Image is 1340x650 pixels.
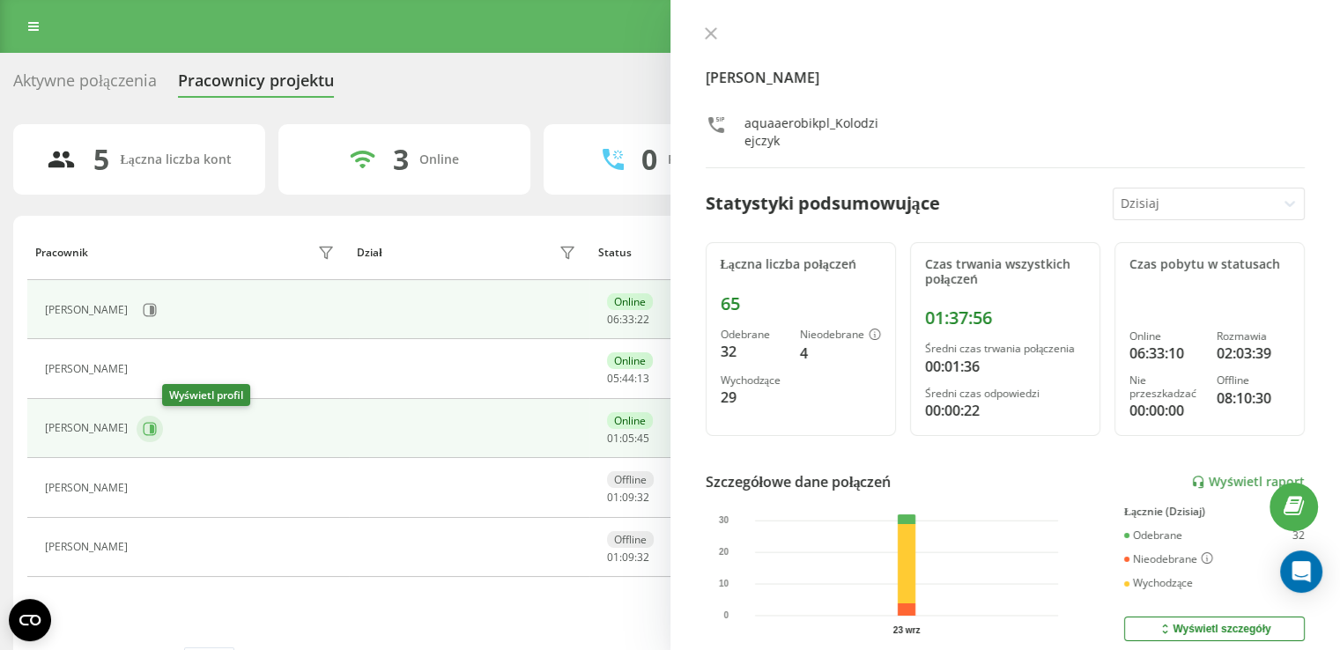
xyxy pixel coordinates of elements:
div: Nieodebrane [800,329,881,343]
span: 09 [622,490,634,505]
div: 06:33:10 [1129,343,1203,364]
span: 22 [637,312,649,327]
span: 01 [607,431,619,446]
div: 5 [93,143,109,176]
div: Online [1129,330,1203,343]
div: Łącznie (Dzisiaj) [1124,506,1305,518]
div: Pracownicy projektu [178,71,334,99]
div: Dział [357,247,381,259]
div: Nie przeszkadzać [1129,374,1203,400]
div: Łączna liczba kont [120,152,231,167]
div: 32 [721,341,786,362]
div: Online [419,152,459,167]
div: Odebrane [1124,529,1182,542]
div: Rozmawiają [668,152,738,167]
div: : : [607,432,649,445]
text: 10 [719,579,729,588]
button: Open CMP widget [9,599,51,641]
div: Czas pobytu w statusach [1129,257,1290,272]
div: 02:03:39 [1217,343,1290,364]
div: Open Intercom Messenger [1280,550,1322,593]
div: Średni czas trwania połączenia [925,343,1085,355]
span: 01 [607,550,619,565]
span: 44 [622,371,634,386]
div: Online [607,352,653,369]
text: 20 [719,547,729,557]
h4: [PERSON_NAME] [706,67,1306,88]
span: 05 [622,431,634,446]
span: 05 [607,371,619,386]
span: 33 [622,312,634,327]
span: 09 [622,550,634,565]
span: 32 [637,490,649,505]
div: 0 [641,143,657,176]
div: 4 [800,343,881,364]
text: 23 wrz [892,625,920,635]
div: Online [607,412,653,429]
div: Aktywne połączenia [13,71,157,99]
span: 13 [637,371,649,386]
span: 01 [607,490,619,505]
button: Wyświetl szczegóły [1124,617,1305,641]
a: Wyświetl raport [1191,475,1305,490]
div: Online [607,293,653,310]
div: Szczegółowe dane połączeń [706,471,892,492]
div: Offline [1217,374,1290,387]
div: 29 [721,387,786,408]
span: 45 [637,431,649,446]
div: 32 [1292,529,1305,542]
div: Status [598,247,632,259]
div: Statystyki podsumowujące [706,190,940,217]
text: 30 [719,515,729,525]
div: Wychodzące [1124,577,1193,589]
div: [PERSON_NAME] [45,363,132,375]
div: 3 [393,143,409,176]
div: Wyświetl profil [162,384,250,406]
div: 00:01:36 [925,356,1085,377]
span: 06 [607,312,619,327]
span: 32 [637,550,649,565]
div: Rozmawia [1217,330,1290,343]
div: Wychodzące [721,374,786,387]
div: aquaaerobikpl_Kolodziejczyk [744,114,882,150]
div: 01:37:56 [925,307,1085,329]
div: [PERSON_NAME] [45,541,132,553]
div: : : [607,373,649,385]
div: [PERSON_NAME] [45,304,132,316]
div: [PERSON_NAME] [45,422,132,434]
div: 00:00:00 [1129,400,1203,421]
div: Nieodebrane [1124,552,1213,566]
div: Pracownik [35,247,88,259]
div: : : [607,314,649,326]
div: Łączna liczba połączeń [721,257,881,272]
div: 08:10:30 [1217,388,1290,409]
div: Offline [607,531,654,548]
div: : : [607,491,649,504]
div: Offline [607,471,654,488]
div: Odebrane [721,329,786,341]
div: [PERSON_NAME] [45,482,132,494]
div: Czas trwania wszystkich połączeń [925,257,1085,287]
div: 00:00:22 [925,400,1085,421]
text: 0 [723,610,729,620]
div: Średni czas odpowiedzi [925,388,1085,400]
div: : : [607,551,649,564]
div: Wyświetl szczegóły [1158,622,1270,636]
div: 65 [721,293,881,314]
